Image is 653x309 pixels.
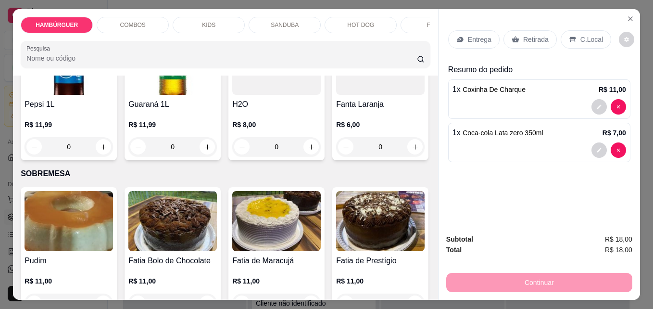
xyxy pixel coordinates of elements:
button: increase-product-quantity [407,139,423,154]
h4: Pepsi 1L [25,99,113,110]
span: Coca-cola Lata zero 350ml [463,129,543,137]
input: Pesquisa [26,53,417,63]
h4: Guaraná 1L [128,99,217,110]
p: Retirada [523,35,549,44]
img: product-image [128,191,217,251]
button: decrease-product-quantity [234,139,250,154]
strong: Total [446,246,462,254]
strong: Subtotal [446,235,473,243]
p: HAMBÚRGUER [36,21,78,29]
p: R$ 6,00 [336,120,425,129]
p: R$ 11,00 [25,276,113,286]
button: increase-product-quantity [200,139,215,154]
img: product-image [232,191,321,251]
button: decrease-product-quantity [611,99,626,115]
button: increase-product-quantity [303,139,319,154]
p: C.Local [580,35,603,44]
p: COMBOS [120,21,145,29]
p: R$ 7,00 [603,128,626,138]
p: HOT DOG [347,21,374,29]
button: Close [623,11,638,26]
h4: Fatia de Prestígio [336,255,425,267]
p: R$ 8,00 [232,120,321,129]
p: 1 x [452,84,526,95]
p: Entrega [468,35,491,44]
button: decrease-product-quantity [338,139,353,154]
button: decrease-product-quantity [591,99,607,115]
button: decrease-product-quantity [26,139,42,154]
span: R$ 18,00 [605,245,632,255]
button: decrease-product-quantity [130,139,146,154]
h4: Fatia de Maracujá [232,255,321,267]
img: product-image [25,191,113,251]
p: 1 x [452,127,543,139]
p: KIDS [202,21,215,29]
button: decrease-product-quantity [611,142,626,158]
button: increase-product-quantity [96,139,111,154]
p: SANDUBA [271,21,299,29]
span: R$ 18,00 [605,234,632,245]
p: FRITAS [427,21,447,29]
p: SOBREMESA [21,168,430,180]
button: decrease-product-quantity [619,32,634,47]
p: R$ 11,00 [599,85,626,94]
h4: Fanta Laranja [336,99,425,110]
h4: H2O [232,99,321,110]
p: Resumo do pedido [448,64,630,76]
label: Pesquisa [26,44,53,52]
p: R$ 11,99 [25,120,113,129]
img: product-image [336,191,425,251]
span: Coxinha De Charque [463,86,526,93]
p: R$ 11,99 [128,120,217,129]
h4: Fatia Bolo de Chocolate [128,255,217,267]
h4: Pudim [25,255,113,267]
p: R$ 11,00 [336,276,425,286]
p: R$ 11,00 [232,276,321,286]
button: decrease-product-quantity [591,142,607,158]
p: R$ 11,00 [128,276,217,286]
